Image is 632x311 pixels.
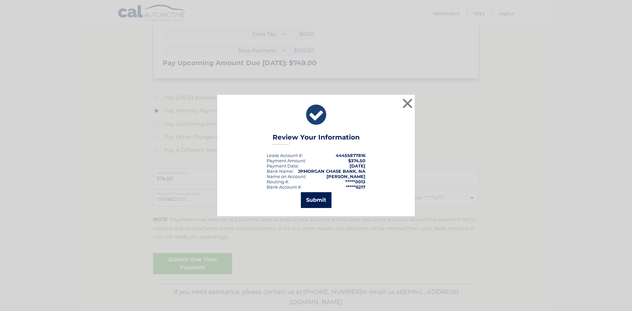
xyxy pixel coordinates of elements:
[298,168,365,174] strong: JPMORGAN CHASE BANK, NA
[401,97,414,110] button: ×
[273,133,360,145] h3: Review Your Information
[267,158,306,163] div: Payment Amount:
[348,158,365,163] span: $374.50
[267,163,298,168] span: Payment Date
[267,184,302,190] div: Bank Account #:
[327,174,365,179] strong: [PERSON_NAME]
[301,192,331,208] button: Submit
[350,163,365,168] span: [DATE]
[267,168,294,174] div: Bank Name:
[267,179,289,184] div: Routing #:
[267,153,303,158] div: Lease Account #:
[336,153,365,158] strong: 44455877816
[267,174,306,179] div: Name on Account:
[267,163,299,168] div: :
